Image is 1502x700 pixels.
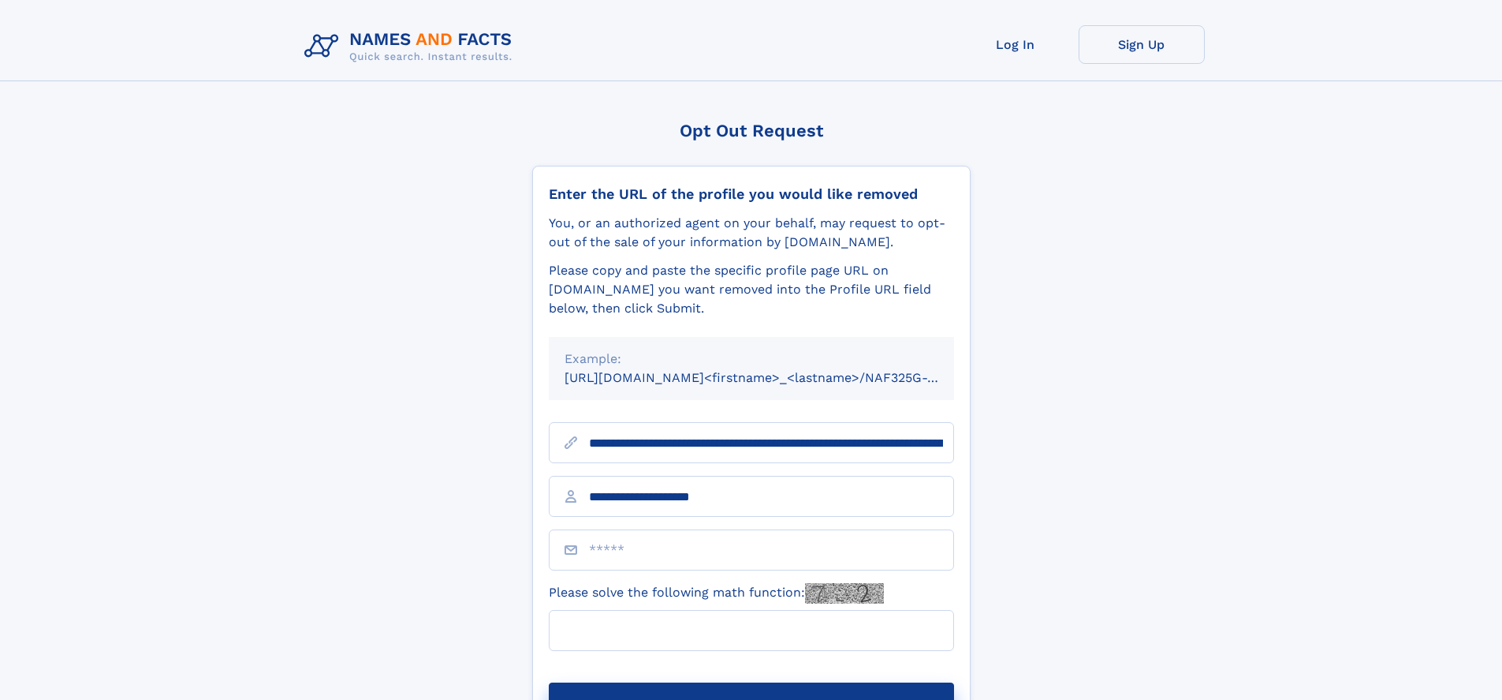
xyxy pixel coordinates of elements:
[952,25,1079,64] a: Log In
[549,261,954,318] div: Please copy and paste the specific profile page URL on [DOMAIN_NAME] you want removed into the Pr...
[549,583,884,604] label: Please solve the following math function:
[565,350,938,369] div: Example:
[298,25,525,68] img: Logo Names and Facts
[565,370,984,385] small: [URL][DOMAIN_NAME]<firstname>_<lastname>/NAF325G-xxxxxxxx
[532,121,971,140] div: Opt Out Request
[1079,25,1205,64] a: Sign Up
[549,214,954,252] div: You, or an authorized agent on your behalf, may request to opt-out of the sale of your informatio...
[549,185,954,203] div: Enter the URL of the profile you would like removed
